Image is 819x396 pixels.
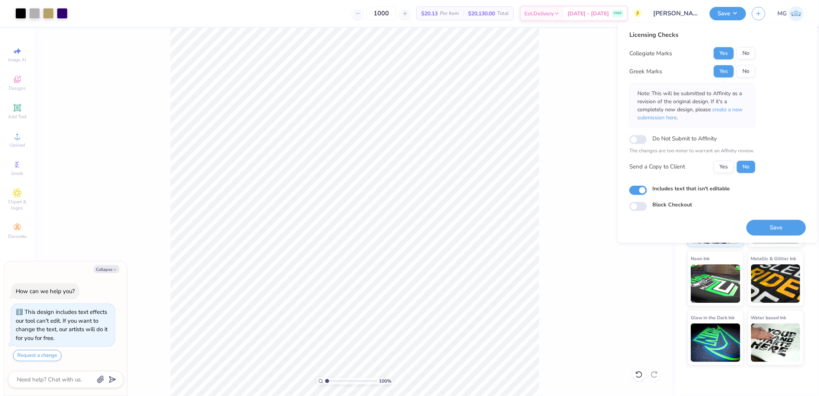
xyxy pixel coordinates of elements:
button: Yes [714,47,734,59]
button: No [737,160,755,173]
span: Decorate [8,233,26,239]
span: Add Text [8,114,26,120]
div: Licensing Checks [629,30,755,40]
div: How can we help you? [16,287,75,295]
span: [DATE] - [DATE] [568,10,609,18]
div: Collegiate Marks [629,49,672,58]
span: create a new submission here [637,106,743,121]
span: Clipart & logos [4,199,31,211]
div: Send a Copy to Client [629,162,685,171]
button: Yes [714,65,734,78]
label: Block Checkout [652,201,692,209]
button: Collapse [94,265,119,273]
span: Per Item [440,10,459,18]
span: Image AI [8,57,26,63]
button: Save [746,219,806,235]
img: Metallic & Glitter Ink [751,264,801,303]
span: Neon Ink [691,254,710,262]
span: 100 % [379,378,391,384]
div: Greek Marks [629,67,662,76]
span: Est. Delivery [524,10,554,18]
button: Request a change [13,350,61,361]
span: $20.13 [421,10,438,18]
p: The changes are too minor to warrant an Affinity review. [629,147,755,155]
label: Do Not Submit to Affinity [652,134,717,144]
img: Glow in the Dark Ink [691,323,740,362]
a: MG [778,6,804,21]
span: Water based Ink [751,313,786,322]
label: Includes text that isn't editable [652,184,730,192]
button: No [737,47,755,59]
img: Michael Galon [789,6,804,21]
span: FREE [614,11,622,16]
span: Glow in the Dark Ink [691,313,735,322]
input: – – [366,7,396,20]
span: Designs [9,85,26,91]
span: Metallic & Glitter Ink [751,254,796,262]
span: Greek [12,170,23,177]
span: Upload [10,142,25,148]
img: Water based Ink [751,323,801,362]
button: Save [710,7,746,20]
img: Neon Ink [691,264,740,303]
button: Yes [714,160,734,173]
span: Total [497,10,509,18]
p: Note: This will be submitted to Affinity as a revision of the original design. If it's a complete... [637,89,747,122]
div: This design includes text effects our tool can't edit. If you want to change the text, our artist... [16,308,108,342]
input: Untitled Design [647,6,704,21]
span: MG [778,9,787,18]
span: $20,130.00 [468,10,495,18]
button: No [737,65,755,78]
